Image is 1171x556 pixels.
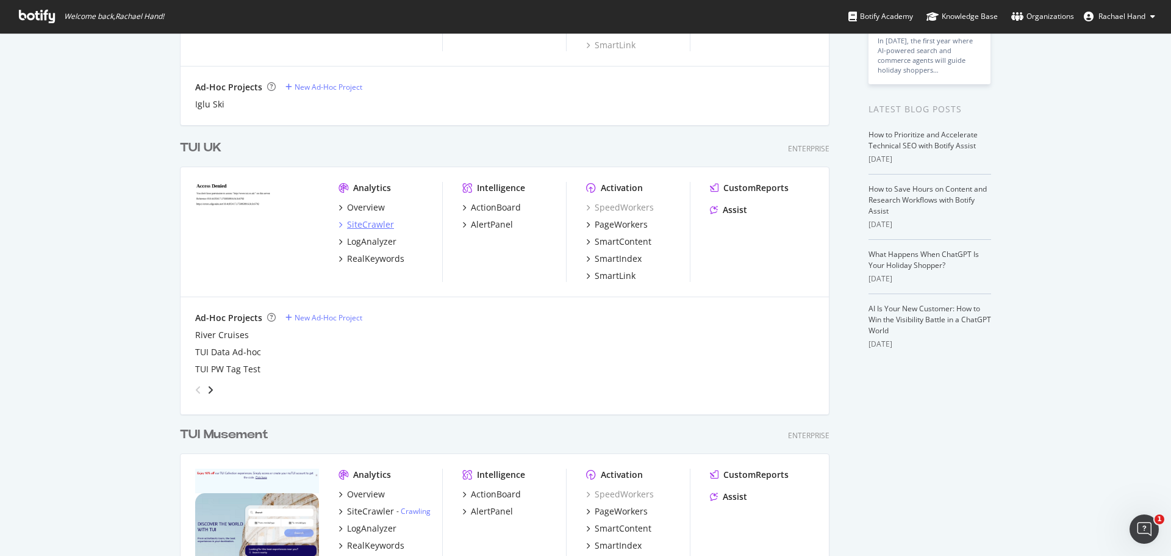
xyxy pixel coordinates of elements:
a: CustomReports [710,469,789,481]
a: What Happens When ChatGPT Is Your Holiday Shopper? [868,249,979,270]
span: Rachael Hand [1098,11,1145,21]
div: New Ad-Hoc Project [295,82,362,92]
a: LogAnalyzer [338,522,396,535]
a: RealKeywords [338,253,404,265]
a: TUI Musement [180,426,273,444]
button: Rachael Hand [1074,7,1165,26]
div: Botify Academy [848,10,913,23]
a: CustomReports [710,182,789,194]
a: SmartContent [586,522,651,535]
div: Enterprise [788,430,829,441]
div: [DATE] [868,339,991,350]
div: SmartContent [595,236,651,248]
a: RealKeywords [338,540,404,552]
div: PageWorkers [595,505,648,518]
div: Overview [347,201,385,214]
a: TUI UK [180,139,226,157]
a: SmartLink [586,39,636,51]
div: PageWorkers [595,218,648,231]
div: [DATE] [868,154,991,165]
a: Overview [338,488,385,500]
div: ActionBoard [471,201,521,214]
a: Crawling [401,506,431,516]
div: Overview [347,488,385,500]
div: - [396,506,431,516]
div: Intelligence [477,469,525,481]
a: SpeedWorkers [586,201,654,214]
div: Intelligence [477,182,525,194]
div: Knowledge Base [926,10,998,23]
a: River Cruises [195,329,249,341]
div: CustomReports [723,182,789,194]
div: RealKeywords [347,253,404,265]
a: Iglu Ski [195,98,224,110]
div: AlertPanel [471,218,513,231]
a: PageWorkers [586,505,648,518]
a: ActionBoard [462,488,521,500]
a: Assist [710,491,747,503]
div: New Ad-Hoc Project [295,312,362,323]
div: Ad-Hoc Projects [195,81,262,93]
div: Organizations [1011,10,1074,23]
div: TUI Musement [180,426,268,444]
a: AI Is Your New Customer: How to Win the Visibility Battle in a ChatGPT World [868,303,991,336]
div: Enterprise [788,143,829,154]
iframe: Intercom live chat [1130,514,1159,544]
div: LogAnalyzer [347,522,396,535]
div: In [DATE], the first year where AI-powered search and commerce agents will guide holiday shoppers… [878,36,981,75]
div: SiteCrawler [347,218,394,231]
a: SpeedWorkers [586,488,654,500]
img: tui.co.uk [195,182,319,281]
a: SmartContent [586,236,651,248]
div: [DATE] [868,219,991,230]
div: SmartIndex [595,540,642,552]
a: LogAnalyzer [338,236,396,248]
div: SmartContent [595,522,651,535]
a: How to Save Hours on Content and Research Workflows with Botify Assist [868,184,987,216]
a: SmartIndex [586,253,642,265]
div: TUI UK [180,139,221,157]
div: [DATE] [868,273,991,284]
div: CustomReports [723,469,789,481]
a: New Ad-Hoc Project [285,312,362,323]
div: Analytics [353,182,391,194]
div: angle-left [190,380,206,400]
a: PageWorkers [586,218,648,231]
div: Activation [601,182,643,194]
div: ActionBoard [471,488,521,500]
span: Welcome back, Rachael Hand ! [64,12,164,21]
a: How to Prioritize and Accelerate Technical SEO with Botify Assist [868,129,978,151]
a: TUI PW Tag Test [195,363,260,375]
div: SmartLink [595,270,636,282]
div: Activation [601,469,643,481]
a: AlertPanel [462,218,513,231]
div: AlertPanel [471,505,513,518]
a: AlertPanel [462,505,513,518]
a: TUI Data Ad-hoc [195,346,261,358]
a: Assist [710,204,747,216]
div: Assist [723,491,747,503]
a: ActionBoard [462,201,521,214]
a: SiteCrawler [338,218,394,231]
a: Overview [338,201,385,214]
div: Latest Blog Posts [868,103,991,116]
a: SmartIndex [586,540,642,552]
a: SiteCrawler- Crawling [338,505,431,518]
div: SiteCrawler [347,505,394,518]
div: LogAnalyzer [347,236,396,248]
div: SmartIndex [595,253,642,265]
span: 1 [1155,514,1164,524]
a: New Ad-Hoc Project [285,82,362,92]
a: SmartLink [586,270,636,282]
div: Ad-Hoc Projects [195,312,262,324]
div: Analytics [353,469,391,481]
div: angle-right [206,384,215,396]
div: RealKeywords [347,540,404,552]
